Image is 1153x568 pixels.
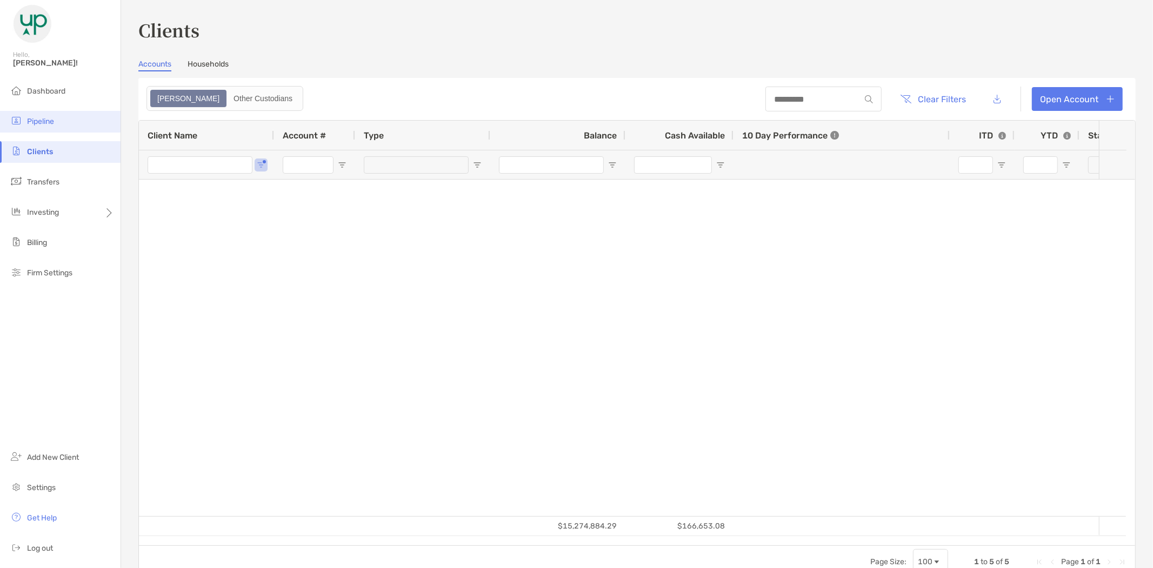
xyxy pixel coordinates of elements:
[151,91,225,106] div: Zoe
[499,156,604,174] input: Balance Filter Input
[10,480,23,493] img: settings icon
[13,58,114,68] span: [PERSON_NAME]!
[996,557,1003,566] span: of
[10,205,23,218] img: investing icon
[27,544,53,553] span: Log out
[27,453,79,462] span: Add New Client
[865,95,873,103] img: input icon
[1023,156,1058,174] input: YTD Filter Input
[1062,161,1071,169] button: Open Filter Menu
[27,208,59,217] span: Investing
[1105,558,1114,566] div: Next Page
[10,84,23,97] img: dashboard icon
[188,60,229,71] a: Households
[584,130,617,141] span: Balance
[27,87,65,96] span: Dashboard
[13,4,52,43] img: Zoe Logo
[742,121,839,150] div: 10 Day Performance
[473,161,482,169] button: Open Filter Menu
[283,130,326,141] span: Account #
[338,161,346,169] button: Open Filter Menu
[1087,557,1094,566] span: of
[27,177,59,187] span: Transfers
[10,266,23,279] img: firm-settings icon
[625,517,734,536] div: $166,653.08
[10,511,23,524] img: get-help icon
[10,144,23,157] img: clients icon
[1035,558,1044,566] div: First Page
[989,557,994,566] span: 5
[665,130,725,141] span: Cash Available
[1061,557,1079,566] span: Page
[138,17,1136,42] h3: Clients
[148,156,252,174] input: Client Name Filter Input
[979,130,1006,141] div: ITD
[10,175,23,188] img: transfers icon
[716,161,725,169] button: Open Filter Menu
[997,161,1006,169] button: Open Filter Menu
[10,114,23,127] img: pipeline icon
[608,161,617,169] button: Open Filter Menu
[27,238,47,247] span: Billing
[918,557,932,566] div: 100
[27,147,53,156] span: Clients
[228,91,298,106] div: Other Custodians
[1118,558,1127,566] div: Last Page
[27,483,56,492] span: Settings
[1041,130,1071,141] div: YTD
[283,156,334,174] input: Account # Filter Input
[27,513,57,523] span: Get Help
[974,557,979,566] span: 1
[364,130,384,141] span: Type
[892,87,975,111] button: Clear Filters
[257,161,265,169] button: Open Filter Menu
[27,268,72,278] span: Firm Settings
[958,156,993,174] input: ITD Filter Input
[1004,557,1009,566] span: 5
[1088,130,1116,141] span: Status
[10,450,23,463] img: add_new_client icon
[27,117,54,126] span: Pipeline
[981,557,988,566] span: to
[10,541,23,554] img: logout icon
[148,130,197,141] span: Client Name
[1096,557,1101,566] span: 1
[634,156,712,174] input: Cash Available Filter Input
[870,557,907,566] div: Page Size:
[1048,558,1057,566] div: Previous Page
[1032,87,1123,111] a: Open Account
[1081,557,1085,566] span: 1
[138,60,171,71] a: Accounts
[146,86,303,111] div: segmented control
[10,235,23,248] img: billing icon
[490,517,625,536] div: $15,274,884.29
